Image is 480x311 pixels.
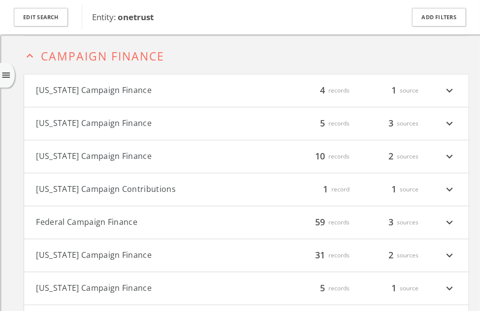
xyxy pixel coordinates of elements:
[360,216,419,229] div: sources
[412,8,466,27] button: Add Filters
[444,117,456,130] i: expand_more
[360,249,419,262] div: sources
[36,117,247,130] button: [US_STATE] Campaign Finance
[36,249,247,262] button: [US_STATE] Campaign Finance
[36,84,247,97] button: [US_STATE] Campaign Finance
[385,117,397,130] span: 3
[444,84,456,97] i: expand_more
[291,84,350,97] div: records
[291,117,350,130] div: records
[444,216,456,229] i: expand_more
[360,84,419,97] div: source
[24,49,37,62] i: expand_less
[291,249,350,262] div: records
[360,117,419,130] div: sources
[360,150,419,163] div: sources
[24,47,469,62] button: expand_lessCampaign Finance
[317,84,328,97] span: 4
[36,216,247,229] button: Federal Campaign Finance
[444,249,456,262] i: expand_more
[291,150,350,163] div: records
[320,183,331,196] span: 1
[444,282,456,295] i: expand_more
[41,48,165,64] span: Campaign Finance
[36,183,247,196] button: [US_STATE] Campaign Contributions
[312,150,328,163] span: 10
[360,282,419,295] div: source
[312,249,328,262] span: 31
[444,183,456,196] i: expand_more
[118,11,154,23] b: onetrust
[36,150,247,163] button: [US_STATE] Campaign Finance
[14,8,68,27] button: Edit Search
[388,281,400,295] span: 1
[92,11,154,23] span: Entity:
[360,183,419,196] div: source
[291,216,350,229] div: records
[385,150,397,163] span: 2
[388,84,400,97] span: 1
[444,150,456,163] i: expand_more
[291,183,350,196] div: record
[385,249,397,262] span: 2
[291,282,350,295] div: records
[312,216,328,229] span: 59
[385,216,397,229] span: 3
[36,282,247,295] button: [US_STATE] Campaign Finance
[388,183,400,196] span: 1
[1,70,11,81] i: menu
[317,117,328,130] span: 5
[317,281,328,295] span: 5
